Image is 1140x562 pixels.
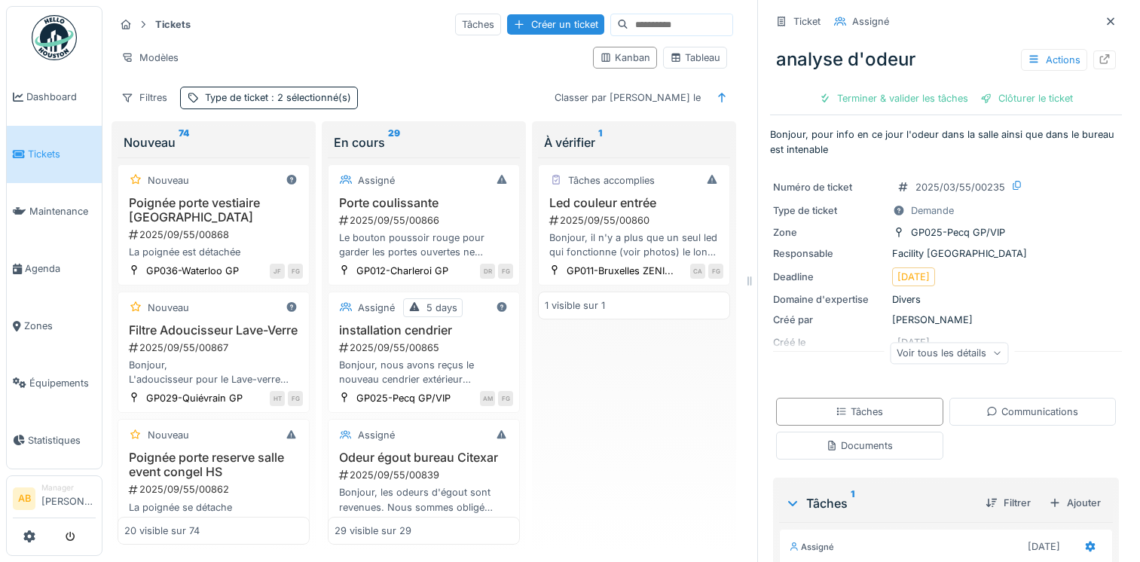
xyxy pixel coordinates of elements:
[335,196,513,210] h3: Porte coulissante
[986,405,1078,419] div: Communications
[124,196,303,224] h3: Poignée porte vestiaire [GEOGRAPHIC_DATA]
[548,87,708,108] div: Classer par [PERSON_NAME] le
[498,264,513,279] div: FG
[358,301,395,315] div: Assigné
[338,341,513,355] div: 2025/09/55/00865
[148,428,189,442] div: Nouveau
[146,264,239,278] div: GP036-Waterloo GP
[915,180,1005,194] div: 2025/03/55/00235
[852,14,889,29] div: Assigné
[24,319,96,333] span: Zones
[288,391,303,406] div: FG
[335,485,513,514] div: Bonjour, les odeurs d'égout sont revenues. Nous sommes obligé d'ouvrir les deux portes, et rajout...
[770,40,1122,79] div: analyse d'odeur
[335,524,411,538] div: 29 visible sur 29
[124,358,303,386] div: Bonjour, L'adoucisseur pour le Lave-verre (voir Photo) est périmé. Pourriez-vous, SVP, procéder à...
[670,50,720,65] div: Tableau
[773,225,886,240] div: Zone
[773,203,886,218] div: Type de ticket
[567,264,674,278] div: GP011-Bruxelles ZENI...
[911,203,954,218] div: Demande
[826,438,893,453] div: Documents
[974,88,1079,108] div: Clôturer le ticket
[773,292,1119,307] div: Divers
[1028,539,1060,554] div: [DATE]
[124,245,303,259] div: La poignée est détachée
[148,301,189,315] div: Nouveau
[455,14,501,35] div: Tâches
[708,264,723,279] div: FG
[851,494,854,512] sup: 1
[773,313,886,327] div: Créé par
[288,264,303,279] div: FG
[897,270,930,284] div: [DATE]
[270,391,285,406] div: HT
[793,14,821,29] div: Ticket
[890,342,1008,364] div: Voir tous les détails
[270,264,285,279] div: JF
[124,524,200,538] div: 20 visible sur 74
[813,88,974,108] div: Terminer & valider les tâches
[338,213,513,228] div: 2025/09/55/00866
[25,261,96,276] span: Agenda
[388,133,400,151] sup: 29
[498,391,513,406] div: FG
[690,264,705,279] div: CA
[41,482,96,515] li: [PERSON_NAME]
[773,246,886,261] div: Responsable
[13,482,96,518] a: AB Manager[PERSON_NAME]
[789,541,834,554] div: Assigné
[127,482,303,496] div: 2025/09/55/00862
[426,301,457,315] div: 5 days
[545,231,723,259] div: Bonjour, il n'y a plus que un seul led qui fonctionne (voir photos) le long des entrée
[1043,493,1107,513] div: Ajouter
[115,87,174,108] div: Filtres
[7,183,102,240] a: Maintenance
[335,231,513,259] div: Le bouton poussoir rouge pour garder les portes ouvertes ne fonctionne plus
[356,391,451,405] div: GP025-Pecq GP/VIP
[7,298,102,355] a: Zones
[335,358,513,386] div: Bonjour, nous avons reçus le nouveau cendrier extérieur serait-il possible de prévoir l'installat...
[179,133,189,151] sup: 74
[335,323,513,338] h3: installation cendrier
[545,298,605,313] div: 1 visible sur 1
[358,428,395,442] div: Assigné
[124,500,303,515] div: La poignée se détache
[1021,49,1087,71] div: Actions
[146,391,243,405] div: GP029-Quiévrain GP
[598,133,602,151] sup: 1
[127,341,303,355] div: 2025/09/55/00867
[32,15,77,60] img: Badge_color-CXgf-gQk.svg
[980,493,1037,513] div: Filtrer
[773,246,1119,261] div: Facility [GEOGRAPHIC_DATA]
[568,173,655,188] div: Tâches accomplies
[480,264,495,279] div: DR
[785,494,973,512] div: Tâches
[507,14,604,35] div: Créer un ticket
[600,50,650,65] div: Kanban
[7,126,102,183] a: Tickets
[28,433,96,447] span: Statistiques
[773,313,1119,327] div: [PERSON_NAME]
[480,391,495,406] div: AM
[836,405,883,419] div: Tâches
[205,90,351,105] div: Type de ticket
[358,173,395,188] div: Assigné
[773,270,886,284] div: Deadline
[124,323,303,338] h3: Filtre Adoucisseur Lave-Verre
[28,147,96,161] span: Tickets
[148,173,189,188] div: Nouveau
[773,180,886,194] div: Numéro de ticket
[545,196,723,210] h3: Led couleur entrée
[26,90,96,104] span: Dashboard
[149,17,197,32] strong: Tickets
[268,92,351,103] span: : 2 sélectionné(s)
[7,240,102,298] a: Agenda
[124,451,303,479] h3: Poignée porte reserve salle event congel HS
[356,264,448,278] div: GP012-Charleroi GP
[29,376,96,390] span: Équipements
[7,411,102,469] a: Statistiques
[127,228,303,242] div: 2025/09/55/00868
[338,468,513,482] div: 2025/09/55/00839
[334,133,514,151] div: En cours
